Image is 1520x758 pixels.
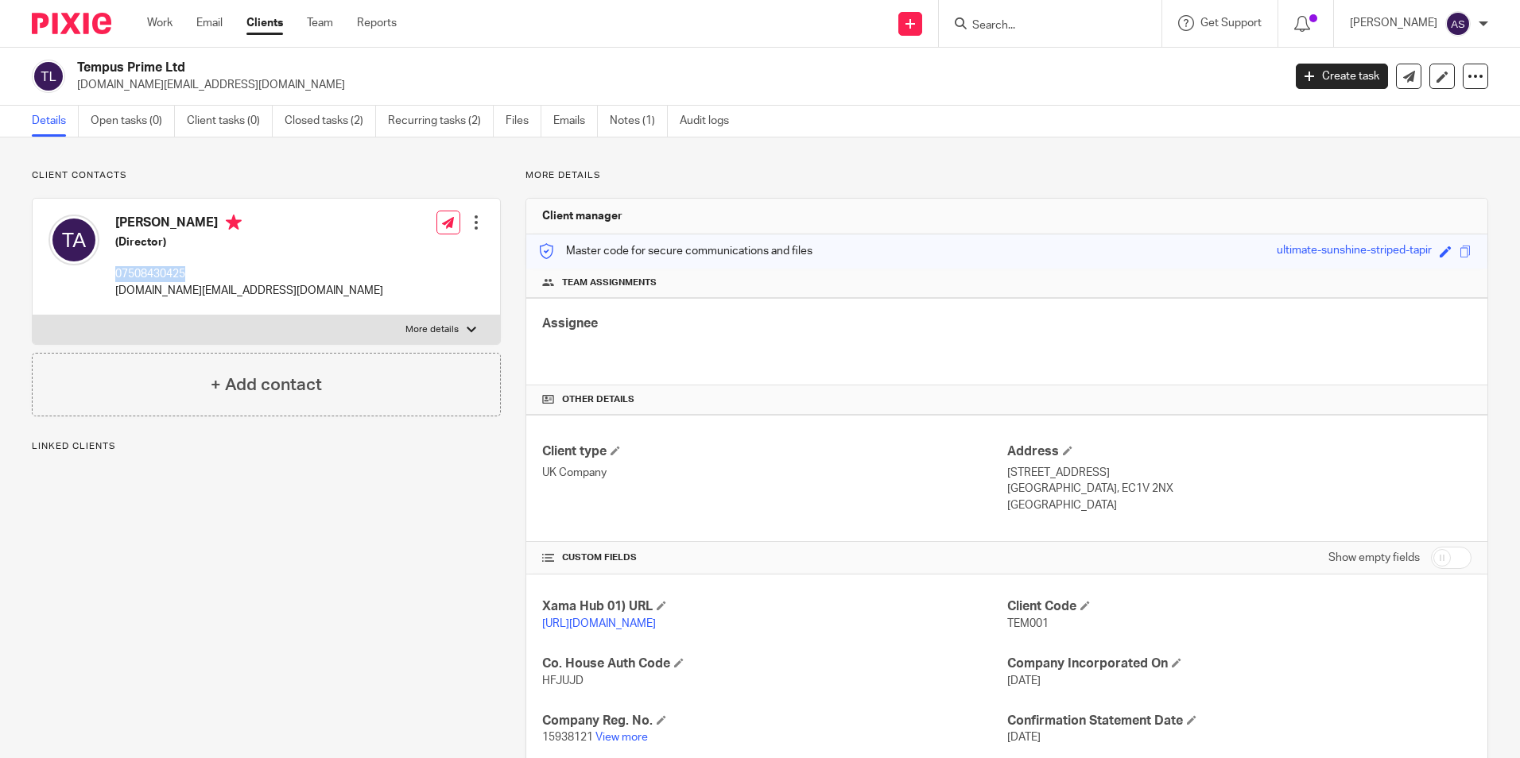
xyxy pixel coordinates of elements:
label: Show empty fields [1328,550,1420,566]
h4: Client type [542,443,1006,460]
a: Clients [246,15,283,31]
img: svg%3E [1445,11,1471,37]
span: Get Support [1200,17,1262,29]
p: [STREET_ADDRESS] [1007,465,1472,481]
span: Edit Company Reg. No. [657,715,666,725]
h4: + Add contact [211,373,322,397]
p: UK Company [542,465,1006,481]
a: Team [307,15,333,31]
span: HFJUJD [542,675,584,686]
a: Reports [357,15,397,31]
h4: Xama Hub 01) URL [542,598,1006,615]
span: TEM001 [1007,618,1049,629]
a: Audit logs [680,106,741,137]
h4: Co. House Auth Code [542,656,1006,672]
a: Details [32,106,79,137]
span: Edit code [1440,246,1452,257]
h2: Tempus Prime Ltd [77,60,1033,76]
span: Edit Xama Hub 01) URL [657,601,666,610]
a: Work [147,15,173,31]
span: Team assignments [562,277,657,289]
span: Other details [562,393,634,406]
a: Files [506,106,541,137]
h5: (Director) [115,234,383,250]
a: Email [196,15,223,31]
a: Closed tasks (2) [285,106,376,137]
a: Emails [553,106,598,137]
span: [DATE] [1007,675,1041,686]
a: Notes (1) [610,106,668,137]
p: [GEOGRAPHIC_DATA], EC1V 2NX [1007,481,1472,497]
p: More details [405,323,459,336]
span: Change Client type [611,446,620,455]
a: [URL][DOMAIN_NAME] [542,618,656,629]
p: 07508430425 [115,266,383,282]
span: Assignee [542,317,598,330]
span: Edit Confirmation Statement Date [1187,715,1196,725]
h4: Company Incorporated On [1007,656,1472,672]
p: [PERSON_NAME] [1350,15,1437,31]
a: Recurring tasks (2) [388,106,494,137]
p: More details [525,169,1488,182]
span: Edit Company Incorporated On [1172,658,1181,667]
a: Edit client [1429,64,1455,89]
p: [GEOGRAPHIC_DATA] [1007,497,1472,513]
i: Primary [226,215,242,230]
span: Edit Client Code [1080,601,1090,610]
img: svg%3E [32,60,65,93]
a: Send new email [1396,64,1421,89]
a: View more [595,732,648,743]
input: Search [971,19,1114,33]
span: 15938121 [542,732,593,743]
span: Edit Address [1063,446,1072,455]
h4: Confirmation Statement Date [1007,713,1472,729]
p: [DOMAIN_NAME][EMAIL_ADDRESS][DOMAIN_NAME] [77,77,1272,93]
a: Open tasks (0) [91,106,175,137]
h3: Client manager [542,208,622,224]
div: ultimate-sunshine-striped-tapir [1277,242,1432,261]
h4: Address [1007,443,1472,460]
img: Pixie [32,13,111,34]
h4: CUSTOM FIELDS [542,551,1006,564]
h4: Client Code [1007,598,1472,615]
a: Client tasks (0) [187,106,273,137]
img: svg%3E [48,215,99,265]
span: Edit Co. House Auth Code [674,658,684,667]
p: Client contacts [32,169,501,182]
span: [DATE] [1007,732,1041,743]
a: Create task [1296,64,1388,89]
h4: [PERSON_NAME] [115,215,383,234]
span: Copy to clipboard [1460,246,1472,257]
h4: Company Reg. No. [542,713,1006,729]
p: Master code for secure communications and files [538,243,812,259]
p: Linked clients [32,440,501,453]
p: [DOMAIN_NAME][EMAIL_ADDRESS][DOMAIN_NAME] [115,283,383,299]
